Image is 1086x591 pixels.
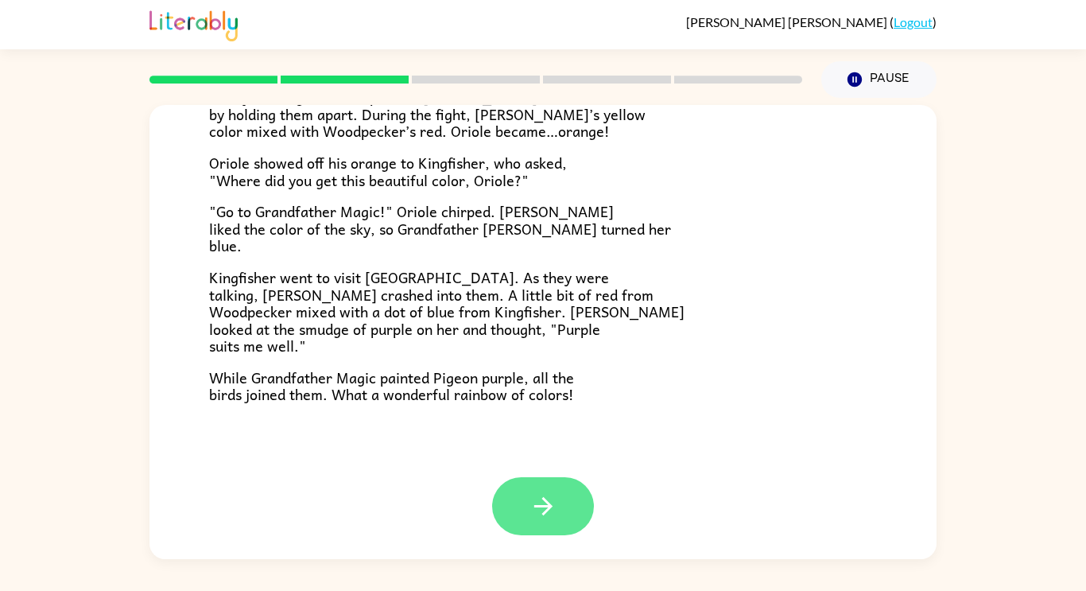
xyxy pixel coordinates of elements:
[894,14,933,29] a: Logout
[686,14,890,29] span: [PERSON_NAME] [PERSON_NAME]
[209,266,685,357] span: Kingfisher went to visit [GEOGRAPHIC_DATA]. As they were talking, [PERSON_NAME] crashed into them...
[209,151,567,192] span: Oriole showed off his orange to Kingfisher, who asked, "Where did you get this beautiful color, O...
[209,200,671,257] span: "Go to Grandfather Magic!" Oriole chirped. [PERSON_NAME] liked the color of the sky, so Grandfath...
[686,14,937,29] div: ( )
[821,61,937,98] button: Pause
[149,6,238,41] img: Literably
[209,366,574,406] span: While Grandfather Magic painted Pigeon purple, all the birds joined them. What a wonderful rainbo...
